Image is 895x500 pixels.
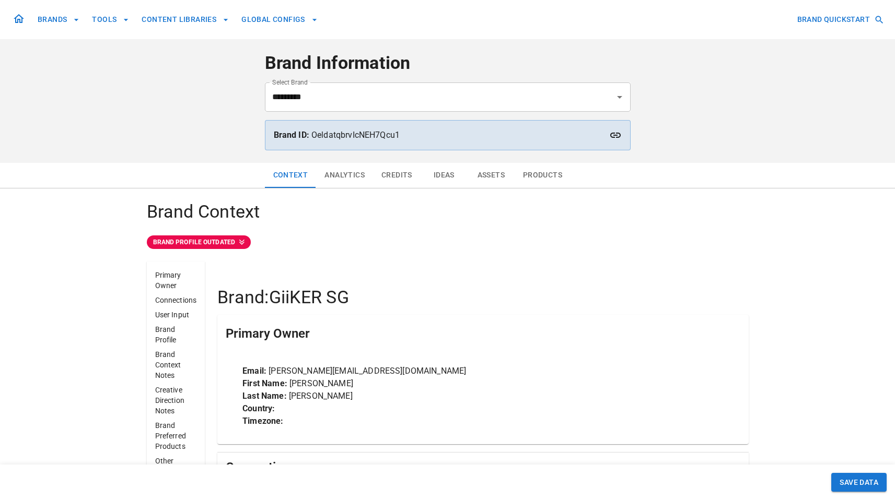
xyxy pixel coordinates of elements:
button: Context [265,163,317,188]
h5: Primary Owner [226,325,310,342]
strong: First Name: [242,378,287,388]
button: SAVE DATA [831,473,887,492]
h5: Connections [226,459,296,475]
button: Open [612,90,627,104]
button: Ideas [421,163,468,188]
button: Assets [468,163,515,188]
label: Select Brand [272,78,308,87]
button: TOOLS [88,10,133,29]
h4: Brand: GiiKER SG [217,287,748,308]
button: Analytics [316,163,373,188]
button: CONTENT LIBRARIES [137,10,233,29]
p: OeldatqbrvIcNEH7Qcu1 [274,129,622,141]
div: Primary Owner [217,315,748,352]
button: Credits [373,163,421,188]
p: Brand Profile [155,324,197,345]
strong: Country: [242,403,275,413]
button: Products [515,163,571,188]
p: Primary Owner [155,270,197,291]
strong: Brand ID: [274,130,309,140]
p: Connections [155,295,197,305]
p: [PERSON_NAME] [242,390,723,402]
p: [PERSON_NAME] [242,377,723,390]
p: Other Variables [155,456,197,477]
p: Creative Direction Notes [155,385,197,416]
p: User Input [155,309,197,320]
h4: Brand Context [147,201,749,223]
button: BRAND QUICKSTART [793,10,887,29]
button: BRANDS [33,10,84,29]
strong: Timezone: [242,416,283,426]
a: BRAND PROFILE OUTDATED [147,235,749,249]
strong: Email: [242,366,266,376]
p: BRAND PROFILE OUTDATED [153,237,235,247]
h4: Brand Information [265,52,631,74]
p: Brand Context Notes [155,349,197,380]
strong: Last Name: [242,391,287,401]
p: [PERSON_NAME][EMAIL_ADDRESS][DOMAIN_NAME] [242,365,723,377]
button: GLOBAL CONFIGS [237,10,322,29]
div: Connections [217,453,748,482]
p: Brand Preferred Products [155,420,197,451]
